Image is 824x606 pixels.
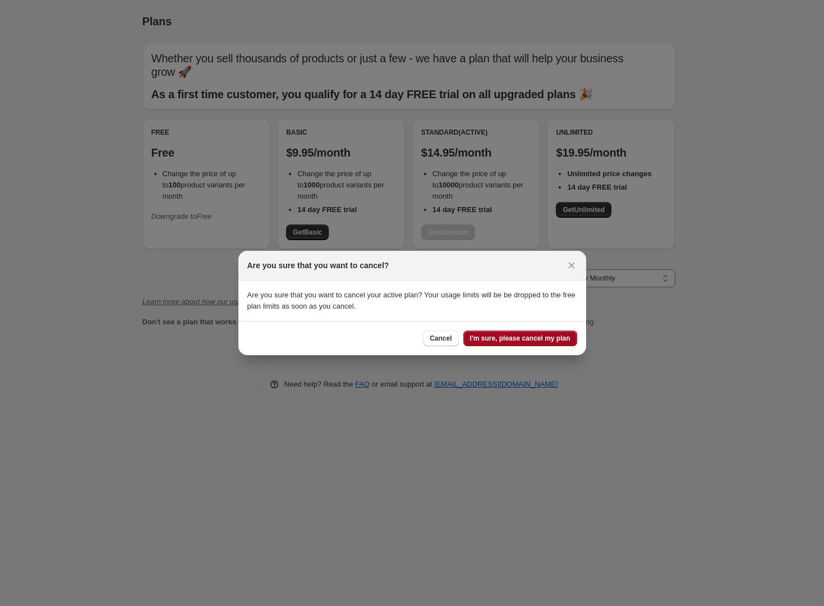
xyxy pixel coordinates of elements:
span: Cancel [430,334,452,343]
button: Close [564,258,579,273]
button: I'm sure, please cancel my plan [463,330,577,346]
p: Are you sure that you want to cancel your active plan? Your usage limits will be be dropped to th... [247,290,577,312]
h2: Are you sure that you want to cancel? [247,260,389,271]
span: I'm sure, please cancel my plan [470,334,570,343]
button: Cancel [423,330,458,346]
